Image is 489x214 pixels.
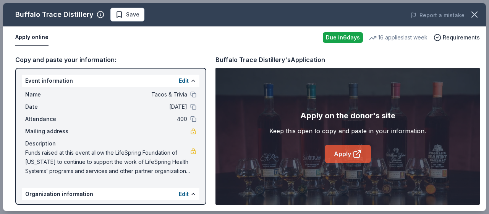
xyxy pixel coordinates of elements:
span: Requirements [443,33,480,42]
span: 400 [76,114,187,124]
span: [DATE] [76,102,187,111]
div: 16 applies last week [369,33,427,42]
span: Funds raised at this event allow the LifeSpring Foundation of [US_STATE] to continue to support t... [25,148,190,176]
button: Edit [179,76,189,85]
div: Buffalo Trace Distillery's Application [215,55,325,65]
button: Apply online [15,29,49,46]
div: Event information [22,75,199,87]
span: Lifespring Foundation Of [US_STATE] Inc [76,203,187,212]
a: Apply [325,145,371,163]
span: Attendance [25,114,76,124]
span: Name [25,203,76,212]
button: Requirements [434,33,480,42]
button: Save [110,8,144,21]
span: Tacos & Trivia [76,90,187,99]
span: Save [126,10,139,19]
span: Date [25,102,76,111]
div: Buffalo Trace Distillery [15,8,94,21]
span: Mailing address [25,127,76,136]
div: Apply on the donor's site [300,109,395,122]
button: Edit [179,189,189,199]
div: Description [25,139,196,148]
div: Keep this open to copy and paste in your information. [269,126,426,136]
div: Due in 6 days [323,32,363,43]
div: Copy and paste your information: [15,55,206,65]
button: Report a mistake [410,11,465,20]
div: Organization information [22,188,199,200]
span: Name [25,90,76,99]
